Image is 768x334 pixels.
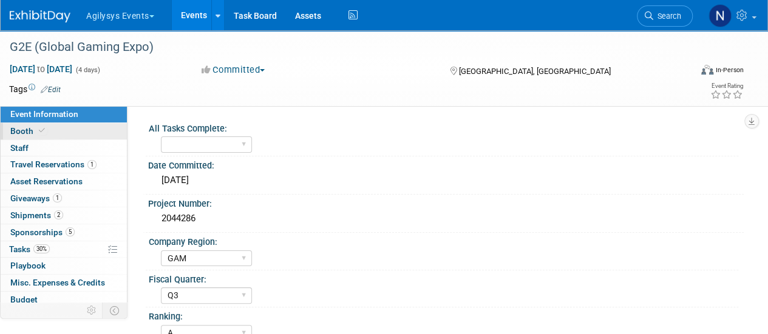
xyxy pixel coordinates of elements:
[39,127,45,134] i: Booth reservation complete
[10,126,47,136] span: Booth
[54,210,63,219] span: 2
[1,241,127,258] a: Tasks30%
[1,275,127,291] a: Misc. Expenses & Credits
[10,295,38,304] span: Budget
[10,193,62,203] span: Giveaways
[1,258,127,274] a: Playbook
[75,66,100,74] span: (4 days)
[148,156,744,172] div: Date Committed:
[10,176,83,186] span: Asset Reservations
[10,261,46,270] span: Playbook
[10,159,97,169] span: Travel Reservations
[103,302,127,318] td: Toggle Event Tabs
[1,224,127,241] a: Sponsorships5
[148,195,744,210] div: Project Number:
[197,64,270,76] button: Committed
[9,244,50,254] span: Tasks
[149,307,738,322] div: Ranking:
[41,85,61,94] a: Edit
[66,227,75,236] span: 5
[157,209,735,228] div: 2044286
[1,173,127,190] a: Asset Reservations
[149,233,738,248] div: Company Region:
[35,64,47,74] span: to
[653,12,681,21] span: Search
[637,5,693,27] a: Search
[458,67,610,76] span: [GEOGRAPHIC_DATA], [GEOGRAPHIC_DATA]
[1,140,127,156] a: Staff
[10,278,105,287] span: Misc. Expenses & Credits
[1,292,127,308] a: Budget
[1,123,127,139] a: Booth
[53,193,62,202] span: 1
[636,63,744,81] div: Event Format
[9,64,73,75] span: [DATE] [DATE]
[149,119,738,135] div: All Tasks Complete:
[1,190,127,207] a: Giveaways1
[87,160,97,169] span: 1
[10,227,75,237] span: Sponsorships
[157,171,735,190] div: [DATE]
[10,210,63,220] span: Shipments
[10,143,29,153] span: Staff
[1,207,127,224] a: Shipments2
[5,36,681,58] div: G2E (Global Gaming Expo)
[715,65,744,75] div: In-Person
[33,244,50,253] span: 30%
[1,156,127,173] a: Travel Reservations1
[701,65,713,75] img: Format-Inperson.png
[149,270,738,286] div: Fiscal Quarter:
[710,83,743,89] div: Event Rating
[81,302,103,318] td: Personalize Event Tab Strip
[10,10,70,22] img: ExhibitDay
[709,4,732,27] img: Natalie Morin
[1,106,127,122] a: Event Information
[10,109,78,119] span: Event Information
[9,83,61,95] td: Tags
